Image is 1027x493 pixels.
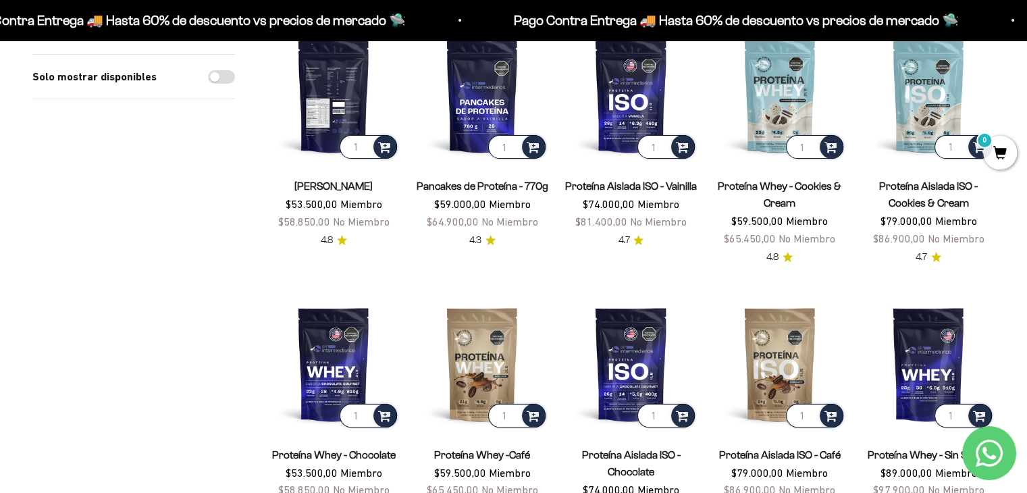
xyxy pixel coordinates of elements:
span: No Miembro [779,232,835,244]
a: Proteína Aislada ISO - Vainilla [565,180,697,192]
a: Proteína Whey -Café [434,449,530,461]
span: $59.000,00 [434,198,486,210]
span: Miembro [786,467,828,479]
span: $65.450,00 [724,232,776,244]
mark: 0 [976,132,993,149]
span: Miembro [489,198,531,210]
a: 4.74.7 de 5.0 estrellas [916,250,941,265]
img: Proteína Whey - Vainilla [267,29,400,161]
span: No Miembro [333,215,390,228]
span: $64.900,00 [427,215,479,228]
span: $74.000,00 [583,198,635,210]
a: 0 [983,147,1017,161]
span: 4.7 [916,250,927,265]
span: $79.000,00 [880,215,932,227]
a: Proteína Aislada ISO - Café [719,449,841,461]
span: $58.850,00 [278,215,330,228]
span: 4.8 [766,250,779,265]
a: [PERSON_NAME] [294,180,373,192]
span: Miembro [489,467,531,479]
a: Proteína Whey - Sin Sabor [868,449,989,461]
span: $79.000,00 [731,467,783,479]
span: No Miembro [927,232,984,244]
span: $86.900,00 [872,232,924,244]
span: 4.7 [618,233,629,248]
a: 4.34.3 de 5.0 estrellas [469,233,496,248]
span: Miembro [340,467,382,479]
span: $59.500,00 [434,467,486,479]
span: Miembro [934,467,976,479]
a: Proteína Whey - Chocolate [272,449,396,461]
span: Miembro [934,215,976,227]
span: Miembro [340,198,382,210]
span: $53.500,00 [286,467,338,479]
a: Proteína Aislada ISO - Chocolate [581,449,680,477]
span: $81.400,00 [575,215,627,228]
span: $53.500,00 [286,198,338,210]
label: Solo mostrar disponibles [32,68,157,86]
a: Proteína Aislada ISO - Cookies & Cream [879,180,978,209]
a: Pancakes de Proteína - 770g [417,180,548,192]
p: Pago Contra Entrega 🚚 Hasta 60% de descuento vs precios de mercado 🛸 [514,9,959,31]
span: $59.500,00 [731,215,783,227]
a: 4.84.8 de 5.0 estrellas [321,233,347,248]
span: 4.3 [469,233,481,248]
span: Miembro [637,198,679,210]
a: 4.74.7 de 5.0 estrellas [618,233,643,248]
span: $89.000,00 [880,467,932,479]
span: Miembro [786,215,828,227]
span: No Miembro [481,215,538,228]
span: No Miembro [630,215,687,228]
span: 4.8 [321,233,333,248]
a: 4.84.8 de 5.0 estrellas [766,250,793,265]
a: Proteína Whey - Cookies & Cream [718,180,841,209]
